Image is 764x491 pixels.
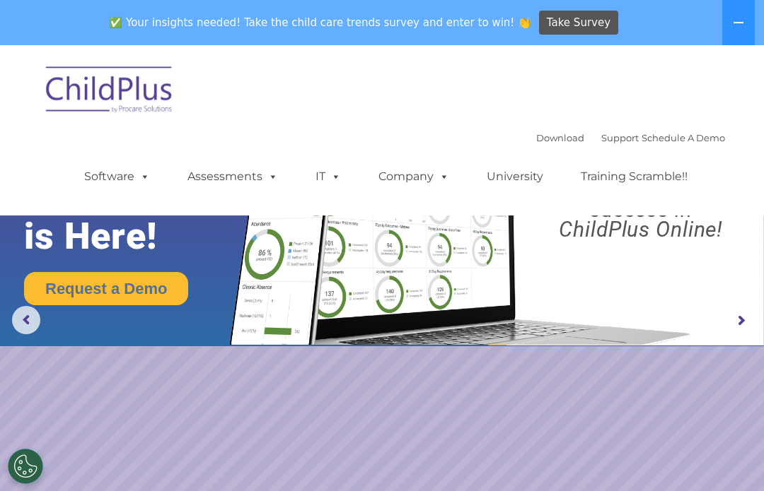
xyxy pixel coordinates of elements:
rs-layer: Boost your productivity and streamline your success in ChildPlus Online! [528,141,755,239]
a: Assessments [173,162,292,191]
a: Software [70,162,164,191]
span: ✅ Your insights needed! Take the child care trends survey and enter to win! 👏 [104,9,537,37]
a: IT [301,162,355,191]
a: Training Scramble!! [567,162,702,191]
a: Request a Demo [24,272,188,305]
img: ChildPlus by Procare Solutions [39,57,180,127]
a: Take Survey [539,11,619,35]
rs-layer: The Future of ChildPlus is Here! [24,132,268,257]
button: Cookies Settings [8,449,43,484]
a: Schedule A Demo [642,132,725,143]
a: Support [601,132,639,143]
a: University [473,162,557,191]
a: Download [536,132,584,143]
a: Company [364,162,463,191]
span: Take Survey [547,11,610,35]
font: | [536,132,725,143]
